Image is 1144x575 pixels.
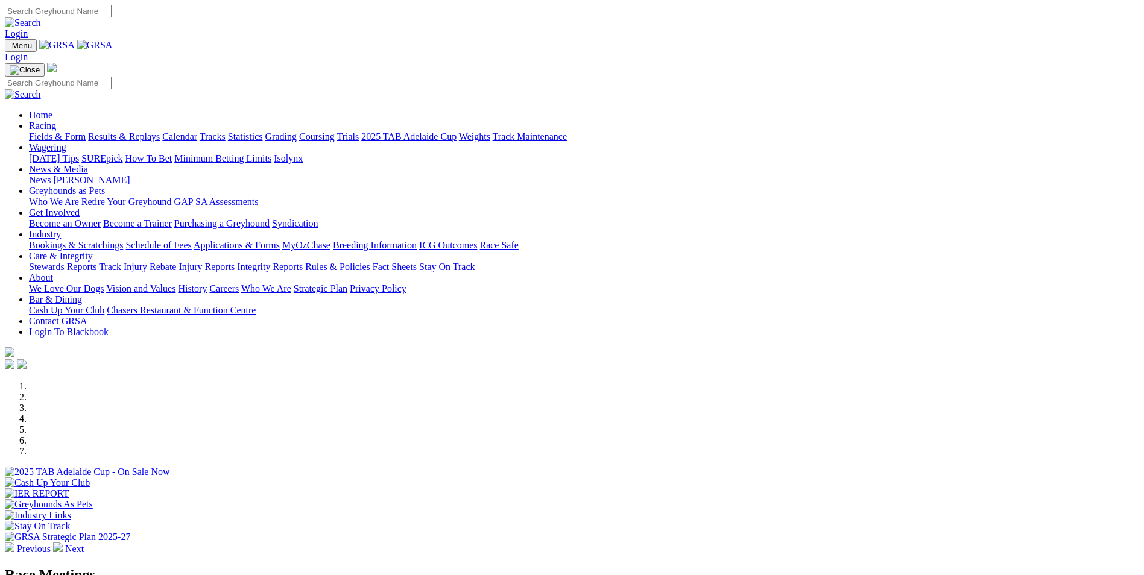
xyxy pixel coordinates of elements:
[29,283,1139,294] div: About
[178,283,207,294] a: History
[125,153,172,163] a: How To Bet
[5,499,93,510] img: Greyhounds As Pets
[419,240,477,250] a: ICG Outcomes
[29,153,1139,164] div: Wagering
[88,131,160,142] a: Results & Replays
[29,305,1139,316] div: Bar & Dining
[29,196,1139,207] div: Greyhounds as Pets
[29,153,79,163] a: [DATE] Tips
[479,240,518,250] a: Race Safe
[29,305,104,315] a: Cash Up Your Club
[29,186,105,196] a: Greyhounds as Pets
[29,131,86,142] a: Fields & Form
[5,52,28,62] a: Login
[29,240,1139,251] div: Industry
[5,63,45,77] button: Toggle navigation
[419,262,475,272] a: Stay On Track
[17,544,51,554] span: Previous
[294,283,347,294] a: Strategic Plan
[29,131,1139,142] div: Racing
[53,175,130,185] a: [PERSON_NAME]
[241,283,291,294] a: Who We Are
[5,532,130,542] img: GRSA Strategic Plan 2025-27
[53,544,84,554] a: Next
[65,544,84,554] span: Next
[5,347,14,357] img: logo-grsa-white.png
[333,240,417,250] a: Breeding Information
[200,131,226,142] a: Tracks
[179,262,235,272] a: Injury Reports
[299,131,335,142] a: Coursing
[29,229,61,239] a: Industry
[29,327,109,337] a: Login To Blackbook
[106,283,175,294] a: Vision and Values
[29,218,101,228] a: Become an Owner
[274,153,303,163] a: Isolynx
[174,153,271,163] a: Minimum Betting Limits
[5,544,53,554] a: Previous
[29,262,1139,272] div: Care & Integrity
[373,262,417,272] a: Fact Sheets
[5,477,90,488] img: Cash Up Your Club
[29,294,82,304] a: Bar & Dining
[174,218,270,228] a: Purchasing a Greyhound
[350,283,406,294] a: Privacy Policy
[209,283,239,294] a: Careers
[81,153,122,163] a: SUREpick
[5,542,14,552] img: chevron-left-pager-white.svg
[5,359,14,369] img: facebook.svg
[29,240,123,250] a: Bookings & Scratchings
[103,218,172,228] a: Become a Trainer
[47,63,57,72] img: logo-grsa-white.png
[361,131,457,142] a: 2025 TAB Adelaide Cup
[237,262,303,272] a: Integrity Reports
[5,77,112,89] input: Search
[29,262,96,272] a: Stewards Reports
[5,39,37,52] button: Toggle navigation
[125,240,191,250] a: Schedule of Fees
[107,305,256,315] a: Chasers Restaurant & Function Centre
[99,262,176,272] a: Track Injury Rebate
[5,5,112,17] input: Search
[5,510,71,521] img: Industry Links
[162,131,197,142] a: Calendar
[29,283,104,294] a: We Love Our Dogs
[5,28,28,39] a: Login
[81,196,172,207] a: Retire Your Greyhound
[29,207,80,218] a: Get Involved
[459,131,490,142] a: Weights
[29,110,52,120] a: Home
[5,521,70,532] img: Stay On Track
[29,218,1139,229] div: Get Involved
[39,40,75,51] img: GRSA
[29,251,93,261] a: Care & Integrity
[265,131,297,142] a: Grading
[194,240,280,250] a: Applications & Forms
[77,40,113,51] img: GRSA
[228,131,263,142] a: Statistics
[17,359,27,369] img: twitter.svg
[53,542,63,552] img: chevron-right-pager-white.svg
[282,240,330,250] a: MyOzChase
[29,142,66,152] a: Wagering
[5,17,41,28] img: Search
[29,272,53,283] a: About
[272,218,318,228] a: Syndication
[29,175,1139,186] div: News & Media
[29,164,88,174] a: News & Media
[174,196,259,207] a: GAP SA Assessments
[29,175,51,185] a: News
[10,65,40,75] img: Close
[305,262,370,272] a: Rules & Policies
[29,121,56,131] a: Racing
[5,89,41,100] img: Search
[29,196,79,207] a: Who We Are
[5,467,170,477] img: 2025 TAB Adelaide Cup - On Sale Now
[29,316,87,326] a: Contact GRSA
[337,131,359,142] a: Trials
[5,488,69,499] img: IER REPORT
[12,41,32,50] span: Menu
[493,131,567,142] a: Track Maintenance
